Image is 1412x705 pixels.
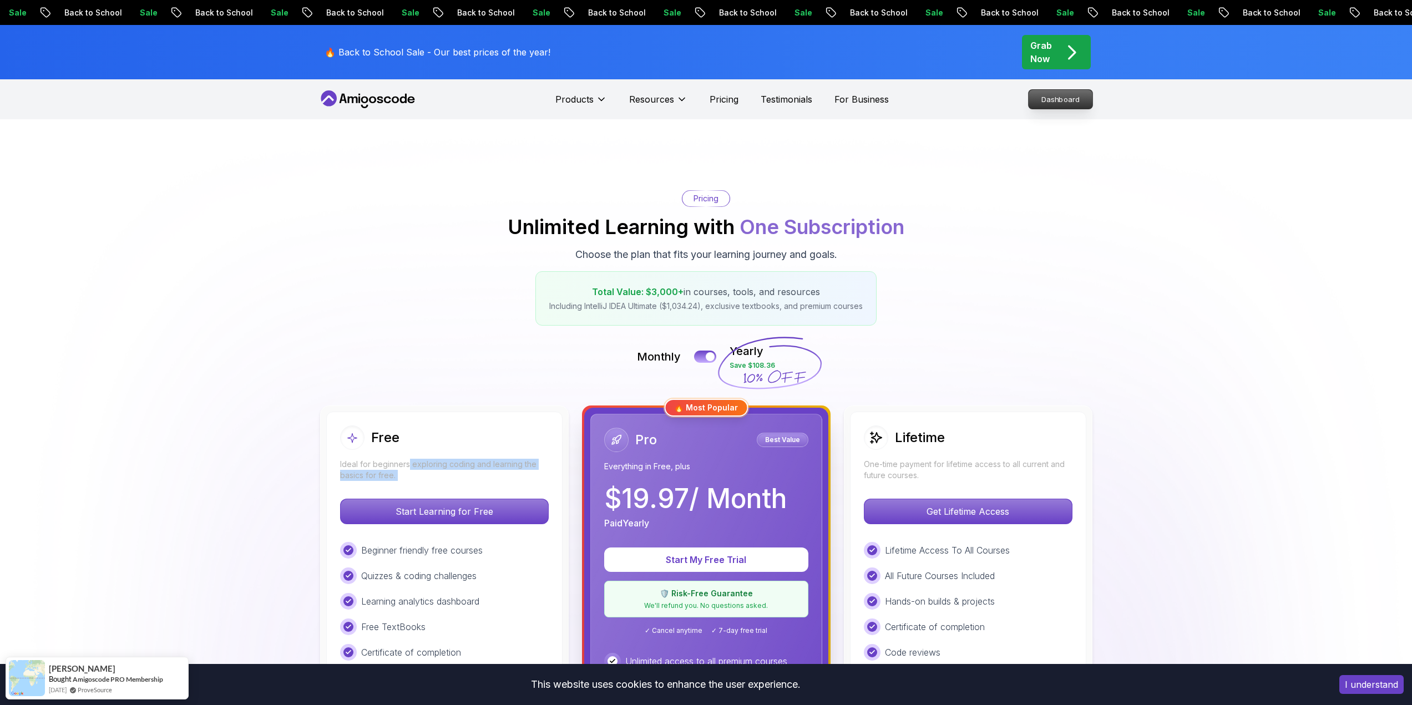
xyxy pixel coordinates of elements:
p: We'll refund you. No questions asked. [611,601,801,610]
p: Start My Free Trial [618,553,795,566]
p: Beginner friendly free courses [361,544,483,557]
p: Get Lifetime Access [864,499,1072,524]
a: Dashboard [1028,89,1093,109]
p: Everything in Free, plus [604,461,808,472]
p: Ideal for beginners exploring coding and learning the basics for free. [340,459,549,481]
img: provesource social proof notification image [9,660,45,696]
a: Pricing [710,93,738,106]
p: Products [555,93,594,106]
p: Back to School [822,7,898,18]
a: ProveSource [78,685,112,694]
p: Quizzes & coding challenges [361,569,477,582]
p: One-time payment for lifetime access to all current and future courses. [864,459,1072,481]
button: Get Lifetime Access [864,499,1072,524]
p: Sale [1029,7,1064,18]
button: Start Learning for Free [340,499,549,524]
p: Back to School [953,7,1029,18]
p: Choose the plan that fits your learning journey and goals. [575,247,837,262]
a: Get Lifetime Access [864,506,1072,517]
p: Sale [112,7,148,18]
p: Back to School [560,7,636,18]
span: Bought [49,674,72,683]
p: Certificate of completion [885,620,985,633]
p: 🔥 Back to School Sale - Our best prices of the year! [325,45,550,59]
p: Learning analytics dashboard [361,595,479,608]
p: Free TextBooks [361,620,426,633]
p: Hands-on builds & projects [885,595,995,608]
p: Back to School [168,7,243,18]
p: Back to School [298,7,374,18]
p: Resources [629,93,674,106]
button: Start My Free Trial [604,547,808,572]
p: Back to School [1084,7,1160,18]
p: Lifetime Access To All Courses [885,544,1010,557]
span: Total Value: $3,000+ [592,286,684,297]
p: Start Learning for Free [341,499,548,524]
h2: Free [371,429,399,447]
button: Products [555,93,607,115]
p: Paid Yearly [604,516,649,530]
p: Monthly [637,349,681,364]
a: Start Learning for Free [340,506,549,517]
a: Testimonials [761,93,812,106]
p: Sale [505,7,540,18]
p: Unlimited access to all premium courses [625,655,787,668]
div: This website uses cookies to enhance the user experience. [8,672,1323,697]
p: Certificate of completion [361,646,461,659]
p: Back to School [691,7,767,18]
p: All Future Courses Included [885,569,995,582]
p: $ 19.97 / Month [604,485,787,512]
p: Sale [374,7,409,18]
p: Sale [767,7,802,18]
p: Sale [1160,7,1195,18]
h2: Unlimited Learning with [508,216,904,238]
p: Sale [636,7,671,18]
p: Sale [898,7,933,18]
p: Sale [243,7,279,18]
a: Amigoscode PRO Membership [73,674,163,684]
p: Including IntelliJ IDEA Ultimate ($1,034.24), exclusive textbooks, and premium courses [549,301,863,312]
span: ✓ Cancel anytime [645,626,702,635]
span: [DATE] [49,685,67,694]
p: Best Value [758,434,807,445]
p: Sale [1290,7,1326,18]
p: Code reviews [885,646,940,659]
h2: Lifetime [895,429,945,447]
span: One Subscription [740,215,904,239]
p: Grab Now [1030,39,1052,65]
button: Resources [629,93,687,115]
p: Back to School [37,7,112,18]
p: in courses, tools, and resources [549,285,863,298]
span: ✓ 7-day free trial [711,626,767,635]
a: For Business [834,93,889,106]
button: Accept cookies [1339,675,1404,694]
p: Pricing [694,193,718,204]
h2: Pro [635,431,657,449]
p: Dashboard [1029,90,1092,109]
p: Back to School [429,7,505,18]
p: Back to School [1215,7,1290,18]
span: [PERSON_NAME] [49,664,115,673]
p: 🛡️ Risk-Free Guarantee [611,588,801,599]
